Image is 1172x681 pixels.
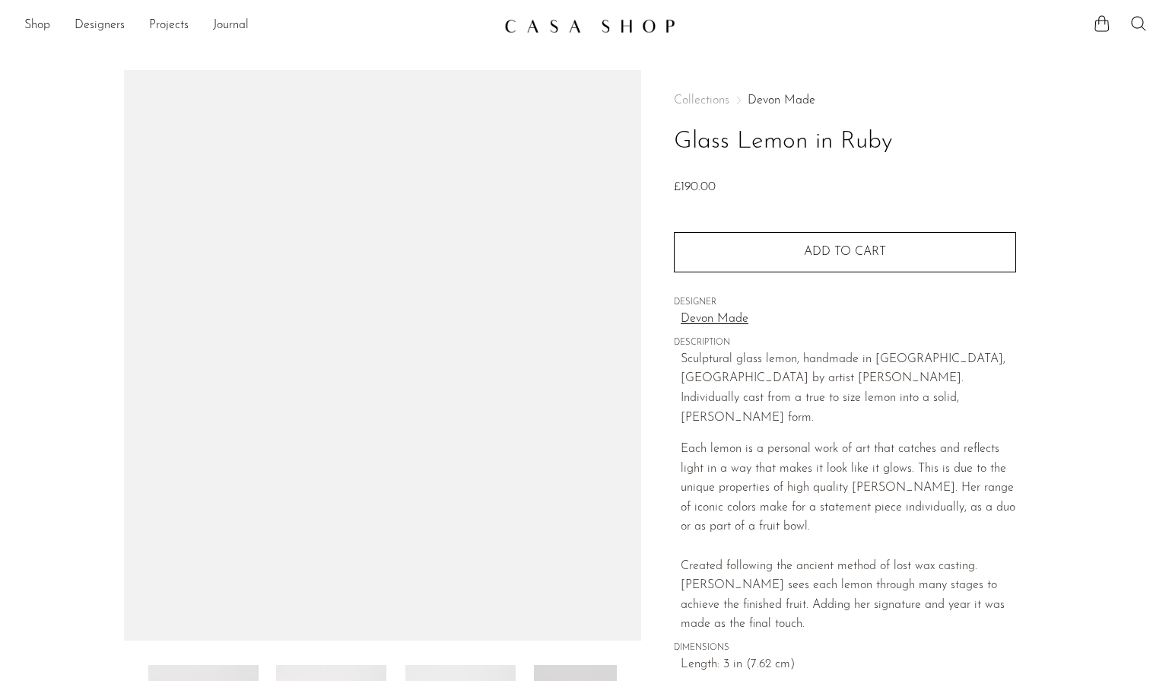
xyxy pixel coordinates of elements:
h1: Glass Lemon in Ruby [674,123,1016,161]
a: Shop [24,16,50,36]
a: Devon Made [681,310,1016,329]
a: Designers [75,16,125,36]
ul: NEW HEADER MENU [24,13,492,39]
span: £190.00 [674,181,716,193]
nav: Desktop navigation [24,13,492,39]
div: Created following the ancient method of lost wax casting. [PERSON_NAME] sees each lemon through m... [681,537,1016,635]
span: DIMENSIONS [674,641,1016,655]
div: Each lemon is a personal work of art that catches and reflects light in a way that makes it look ... [681,440,1016,537]
span: Add to cart [804,246,886,258]
nav: Breadcrumbs [674,94,1016,107]
a: Projects [149,16,189,36]
a: Journal [213,16,249,36]
a: Devon Made [748,94,815,107]
span: DESCRIPTION [674,336,1016,350]
button: Add to cart [674,232,1016,272]
p: Sculptural glass lemon, handmade in [GEOGRAPHIC_DATA], [GEOGRAPHIC_DATA] by artist [PERSON_NAME].... [681,350,1016,428]
span: DESIGNER [674,296,1016,310]
span: Collections [674,94,729,107]
span: Length: 3 in (7.62 cm) [681,655,1016,675]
